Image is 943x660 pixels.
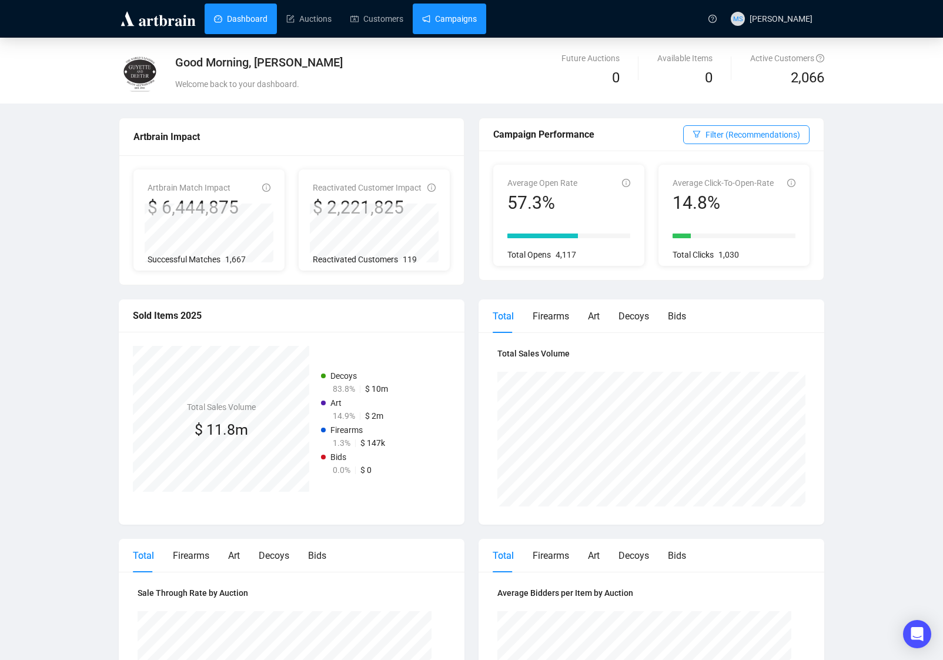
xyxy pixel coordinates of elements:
a: Auctions [286,4,332,34]
span: 14.9% [333,411,355,421]
div: Firearms [533,548,569,563]
div: Bids [668,309,686,324]
span: question-circle [708,15,717,23]
div: Bids [668,548,686,563]
div: Art [588,548,600,563]
div: Future Auctions [561,52,620,65]
span: 4,117 [556,250,576,259]
div: Total [493,309,514,324]
span: Reactivated Customers [313,255,398,264]
span: $ 147k [360,438,385,448]
div: Good Morning, [PERSON_NAME] [175,54,586,71]
span: Reactivated Customer Impact [313,183,422,192]
span: Active Customers [750,54,824,63]
span: 119 [403,255,417,264]
a: Campaigns [422,4,477,34]
span: Firearms [330,425,363,435]
div: Art [228,548,240,563]
h4: Total Sales Volume [497,347,805,360]
span: $ 11.8m [195,421,248,438]
span: Art [330,398,342,408]
div: Campaign Performance [493,127,683,142]
img: guyette.jpg [119,52,160,94]
span: info-circle [262,184,270,192]
img: logo [119,9,198,28]
span: 1,667 [225,255,246,264]
div: Art [588,309,600,324]
span: Bids [330,452,346,462]
h4: Sale Through Rate by Auction [138,586,446,599]
div: $ 2,221,825 [313,196,422,219]
span: info-circle [622,179,630,187]
span: [PERSON_NAME] [750,14,812,24]
span: 2,066 [791,67,824,89]
span: Filter (Recommendations) [705,128,800,141]
span: question-circle [816,54,824,62]
span: $ 10m [365,384,388,394]
div: $ 6,444,875 [148,196,239,219]
div: Artbrain Impact [133,129,450,144]
div: Total [133,548,154,563]
div: 57.3% [507,192,577,214]
div: Bids [308,548,326,563]
div: Decoys [618,548,649,563]
span: Average Click-To-Open-Rate [673,178,774,188]
span: Total Opens [507,250,551,259]
span: MS [733,14,743,24]
span: $ 2m [365,411,383,421]
div: Welcome back to your dashboard. [175,78,586,91]
div: Decoys [618,309,649,324]
span: 1,030 [718,250,739,259]
h4: Average Bidders per Item by Auction [497,586,805,599]
span: Successful Matches [148,255,220,264]
div: Sold Items 2025 [133,308,450,323]
span: Total Clicks [673,250,714,259]
a: Dashboard [214,4,267,34]
span: Average Open Rate [507,178,577,188]
span: info-circle [787,179,795,187]
div: Available Items [657,52,713,65]
h4: Total Sales Volume [187,401,256,414]
div: Firearms [533,309,569,324]
div: Decoys [259,548,289,563]
span: 0 [705,69,713,86]
span: Artbrain Match Impact [148,183,230,192]
div: Total [493,548,514,563]
span: 0.0% [333,465,350,475]
button: Filter (Recommendations) [683,125,810,144]
span: Decoys [330,371,357,381]
span: 1.3% [333,438,350,448]
div: Firearms [173,548,209,563]
div: 14.8% [673,192,774,214]
span: 83.8% [333,384,355,394]
span: 0 [612,69,620,86]
a: Customers [350,4,403,34]
span: $ 0 [360,465,372,475]
span: filter [693,130,701,138]
div: Open Intercom Messenger [903,620,931,648]
span: info-circle [427,184,436,192]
